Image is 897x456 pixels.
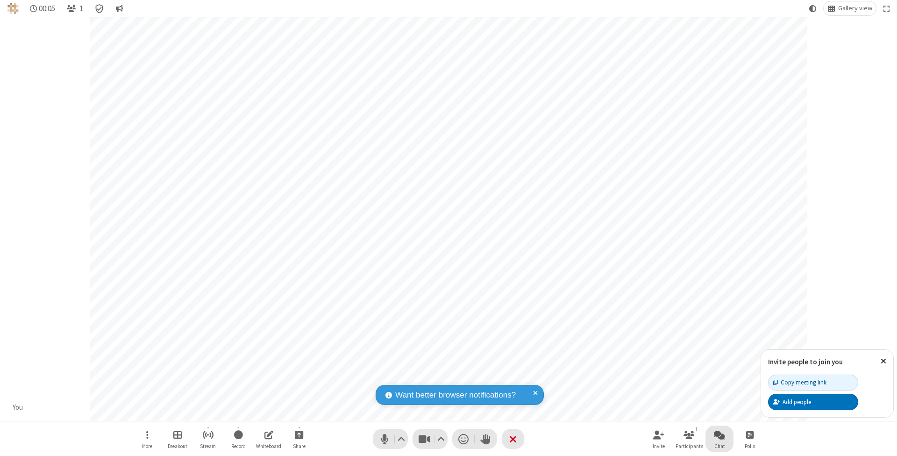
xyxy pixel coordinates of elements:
span: Whiteboard [256,443,281,449]
button: Raise hand [475,429,497,449]
div: 1 [693,425,701,434]
span: 00:05 [39,4,55,13]
button: Using system theme [805,1,820,15]
button: Send a reaction [452,429,475,449]
button: Audio settings [395,429,408,449]
button: End or leave meeting [502,429,524,449]
button: Invite participants (⌘+Shift+I) [645,426,673,452]
div: Timer [26,1,59,15]
button: Change layout [824,1,876,15]
span: Gallery view [838,5,872,12]
button: Open shared whiteboard [255,426,283,452]
button: Video setting [435,429,448,449]
span: Chat [714,443,725,449]
button: Manage Breakout Rooms [164,426,192,452]
span: Record [231,443,246,449]
div: Copy meeting link [773,378,826,387]
img: QA Selenium DO NOT DELETE OR CHANGE [7,3,19,14]
button: Mute (⌘+Shift+A) [373,429,408,449]
button: Close popover [874,350,893,373]
button: Conversation [112,1,127,15]
button: Fullscreen [880,1,894,15]
button: Start sharing [285,426,313,452]
button: Open participant list [675,426,703,452]
button: Copy meeting link [768,375,858,391]
span: Share [293,443,306,449]
button: Open poll [736,426,764,452]
span: Stream [200,443,216,449]
label: Invite people to join you [768,357,843,366]
button: Start recording [224,426,252,452]
span: Want better browser notifications? [395,389,516,401]
span: Polls [745,443,755,449]
span: Participants [676,443,703,449]
button: Start streaming [194,426,222,452]
div: You [9,402,27,413]
button: Open participant list [63,1,87,15]
div: Meeting details Encryption enabled [91,1,108,15]
button: Stop video (⌘+Shift+V) [413,429,448,449]
button: Add people [768,394,858,410]
button: Open menu [133,426,161,452]
span: 1 [79,4,83,13]
button: Open chat [705,426,733,452]
span: Breakout [168,443,187,449]
span: More [142,443,152,449]
span: Invite [653,443,665,449]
